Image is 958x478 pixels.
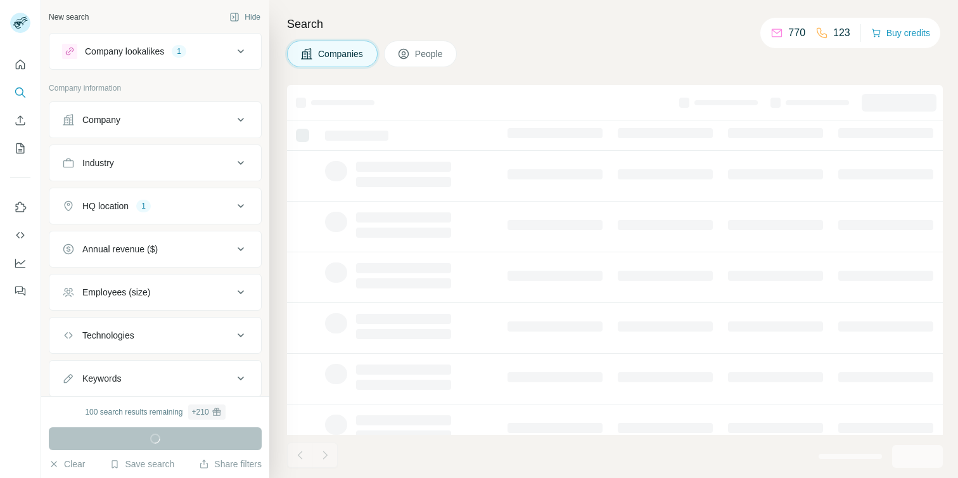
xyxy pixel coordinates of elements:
button: Employees (size) [49,277,261,307]
button: Company [49,105,261,135]
div: Company [82,113,120,126]
div: Annual revenue ($) [82,243,158,255]
p: 770 [788,25,805,41]
button: Quick start [10,53,30,76]
div: New search [49,11,89,23]
button: Enrich CSV [10,109,30,132]
button: Keywords [49,363,261,394]
div: 1 [136,200,151,212]
button: Feedback [10,280,30,302]
button: Industry [49,148,261,178]
div: Industry [82,157,114,169]
div: 1 [172,46,186,57]
button: Search [10,81,30,104]
span: People [415,48,444,60]
button: My lists [10,137,30,160]
div: 100 search results remaining [85,404,225,420]
button: Dashboard [10,252,30,275]
button: Clear [49,458,85,470]
div: Company lookalikes [85,45,164,58]
button: Annual revenue ($) [49,234,261,264]
div: Keywords [82,372,121,385]
h4: Search [287,15,943,33]
button: Save search [110,458,174,470]
button: Use Surfe API [10,224,30,247]
button: Hide [220,8,269,27]
button: HQ location1 [49,191,261,221]
button: Technologies [49,320,261,351]
div: HQ location [82,200,129,212]
button: Share filters [199,458,262,470]
div: Technologies [82,329,134,342]
p: 123 [833,25,850,41]
span: Companies [318,48,364,60]
button: Use Surfe on LinkedIn [10,196,30,219]
div: + 210 [192,406,209,418]
div: Employees (size) [82,286,150,299]
button: Buy credits [871,24,930,42]
p: Company information [49,82,262,94]
button: Company lookalikes1 [49,36,261,67]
